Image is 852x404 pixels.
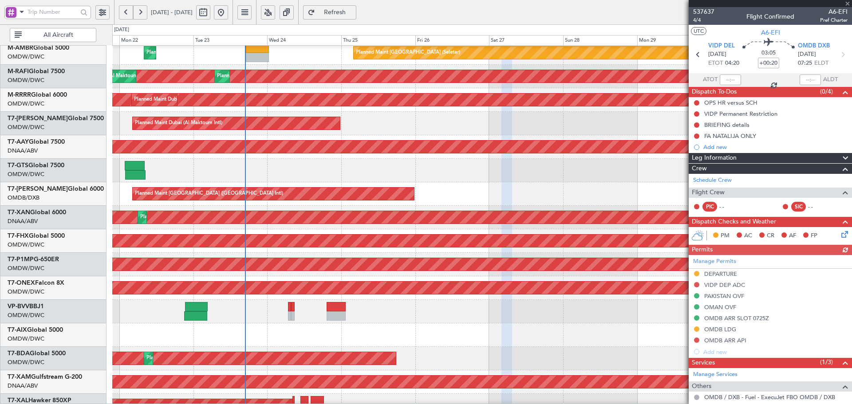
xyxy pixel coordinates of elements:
span: T7-ONEX [8,280,35,286]
div: Planned Maint [GEOGRAPHIC_DATA] (Seletar) [356,46,460,59]
span: [DATE] [798,50,816,59]
a: OMDW/DWC [8,100,44,108]
a: OMDW/DWC [8,241,44,249]
a: DNAA/ABV [8,147,38,155]
div: Mon 29 [637,35,711,46]
a: T7-BDAGlobal 5000 [8,350,66,357]
a: T7-P1MPG-650ER [8,256,59,263]
span: Leg Information [692,153,737,163]
span: A6-EFI [761,28,780,37]
div: BRIEFING details [704,121,749,129]
div: Fri 26 [415,35,489,46]
span: (1/3) [820,357,833,367]
span: T7-XAM [8,374,31,380]
a: Schedule Crew [693,176,732,185]
div: Planned Maint Dubai (Al Maktoum Intl) [135,117,222,130]
a: DNAA/ABV [8,217,38,225]
span: 03:05 [761,49,776,58]
span: Others [692,381,711,392]
span: ELDT [814,59,828,68]
span: T7-GTS [8,162,28,169]
div: Planned Maint Dubai (Al Maktoum Intl) [140,211,228,224]
span: M-RRRR [8,92,31,98]
span: (0/4) [820,87,833,96]
span: All Aircraft [24,32,93,38]
a: T7-GTSGlobal 7500 [8,162,64,169]
div: Add new [703,143,848,151]
span: AF [789,231,796,240]
span: [DATE] - [DATE] [151,8,193,16]
a: OMDW/DWC [8,358,44,366]
span: T7-FHX [8,233,29,239]
a: VP-BVVBBJ1 [8,303,44,310]
div: Tue 23 [193,35,268,46]
span: T7-BDA [8,350,30,357]
div: Mon 22 [119,35,193,46]
span: AC [744,231,752,240]
button: All Aircraft [10,28,96,42]
div: Sun 28 [563,35,637,46]
span: T7-P1MP [8,256,34,263]
a: DNAA/ABV [8,382,38,390]
div: Planned Maint Dubai (Al Maktoum Intl) [146,352,234,365]
span: M-RAFI [8,68,29,75]
span: T7-XAN [8,209,30,216]
div: OPS HR versus SCH [704,99,757,106]
a: OMDW/DWC [8,170,44,178]
a: T7-AIXGlobal 5000 [8,327,63,333]
span: OMDB DXB [798,42,830,51]
a: M-RRRRGlobal 6000 [8,92,67,98]
input: Trip Number [28,5,78,19]
a: T7-XALHawker 850XP [8,397,71,404]
span: A6-EFI [820,7,848,16]
span: VIDP DEL [708,42,735,51]
div: - - [719,203,739,211]
div: Planned Maint Dubai (Al Maktoum Intl) [134,93,221,106]
a: OMDW/DWC [8,76,44,84]
span: ETOT [708,59,723,68]
button: Refresh [303,5,356,20]
div: Sat 27 [489,35,563,46]
span: [DATE] [708,50,726,59]
span: FP [811,231,817,240]
span: T7-AAY [8,139,29,145]
div: Planned Maint [GEOGRAPHIC_DATA] ([GEOGRAPHIC_DATA] Intl) [135,187,283,200]
span: 4/4 [693,16,714,24]
a: T7-AAYGlobal 7500 [8,139,65,145]
span: Flight Crew [692,188,725,198]
div: Thu 25 [341,35,415,46]
a: T7-FHXGlobal 5000 [8,233,65,239]
span: T7-[PERSON_NAME] [8,115,68,122]
span: VP-BVV [8,303,29,310]
span: Crew [692,164,707,174]
a: OMDW/DWC [8,335,44,343]
a: OMDW/DWC [8,264,44,272]
span: PM [721,231,730,240]
div: Planned Maint Dubai (Al Maktoum Intl) [146,46,234,59]
div: FA NATALIJA ONLY [704,132,756,140]
div: Planned Maint Dubai (Al Maktoum Intl) [217,70,304,83]
a: T7-[PERSON_NAME]Global 7500 [8,115,104,122]
div: Flight Confirmed [746,12,794,21]
div: Wed 24 [267,35,341,46]
a: OMDB/DXB [8,194,39,202]
span: 04:20 [725,59,739,68]
a: OMDW/DWC [8,311,44,319]
a: Manage Services [693,370,738,379]
span: 07:25 [798,59,812,68]
span: Pref Charter [820,16,848,24]
span: Services [692,358,715,368]
a: T7-ONEXFalcon 8X [8,280,64,286]
a: M-RAFIGlobal 7500 [8,68,65,75]
span: ALDT [823,75,838,84]
a: OMDW/DWC [8,123,44,131]
a: OMDW/DWC [8,53,44,61]
button: UTC [691,27,706,35]
span: Refresh [317,9,353,16]
div: SIC [791,202,806,212]
div: PIC [702,202,717,212]
div: VIDP Permanent Restriction [704,110,777,118]
span: ATOT [703,75,718,84]
span: M-AMBR [8,45,33,51]
span: Dispatch To-Dos [692,87,737,97]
